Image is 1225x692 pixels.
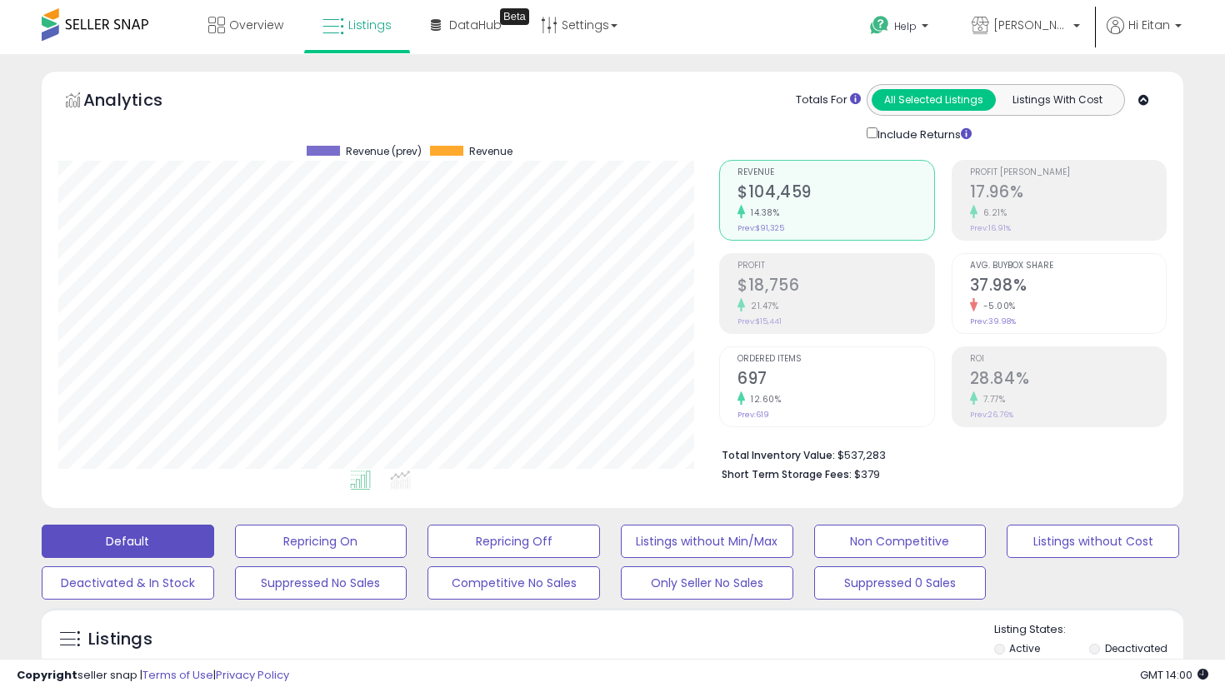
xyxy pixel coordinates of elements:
[1105,641,1167,655] label: Deactivated
[17,668,289,684] div: seller snap | |
[970,355,1166,364] span: ROI
[894,19,917,33] span: Help
[737,316,782,326] small: Prev: $15,441
[737,261,933,271] span: Profit
[17,667,77,683] strong: Copyright
[970,410,1013,420] small: Prev: 26.76%
[737,223,784,233] small: Prev: $91,325
[88,628,152,651] h5: Listings
[970,369,1166,391] h2: 28.84%
[722,448,835,462] b: Total Inventory Value:
[737,182,933,205] h2: $104,459
[737,355,933,364] span: Ordered Items
[745,393,781,406] small: 12.60%
[737,168,933,177] span: Revenue
[970,316,1016,326] small: Prev: 39.98%
[737,369,933,391] h2: 697
[216,667,289,683] a: Privacy Policy
[621,566,793,600] button: Only Seller No Sales
[1007,525,1179,558] button: Listings without Cost
[235,525,407,558] button: Repricing On
[42,566,214,600] button: Deactivated & In Stock
[977,300,1016,312] small: -5.00%
[796,92,861,108] div: Totals For
[814,566,987,600] button: Suppressed 0 Sales
[142,667,213,683] a: Terms of Use
[995,89,1119,111] button: Listings With Cost
[970,261,1166,271] span: Avg. Buybox Share
[427,566,600,600] button: Competitive No Sales
[814,525,987,558] button: Non Competitive
[229,17,283,33] span: Overview
[970,276,1166,298] h2: 37.98%
[1009,641,1040,655] label: Active
[977,393,1006,406] small: 7.77%
[1107,17,1182,54] a: Hi Eitan
[745,300,778,312] small: 21.47%
[745,207,779,219] small: 14.38%
[235,566,407,600] button: Suppressed No Sales
[993,17,1068,33] span: [PERSON_NAME] Suppliers
[854,124,992,143] div: Include Returns
[970,182,1166,205] h2: 17.96%
[737,276,933,298] h2: $18,756
[970,168,1166,177] span: Profit [PERSON_NAME]
[854,466,880,482] span: $379
[869,15,890,36] i: Get Help
[1128,17,1170,33] span: Hi Eitan
[42,525,214,558] button: Default
[346,146,422,157] span: Revenue (prev)
[469,146,512,157] span: Revenue
[348,17,392,33] span: Listings
[977,207,1007,219] small: 6.21%
[621,525,793,558] button: Listings without Min/Max
[970,223,1011,233] small: Prev: 16.91%
[83,88,195,116] h5: Analytics
[737,410,769,420] small: Prev: 619
[722,444,1154,464] li: $537,283
[994,622,1184,638] p: Listing States:
[427,525,600,558] button: Repricing Off
[500,8,529,25] div: Tooltip anchor
[449,17,502,33] span: DataHub
[722,467,852,481] b: Short Term Storage Fees:
[1140,667,1208,683] span: 2025-09-15 14:00 GMT
[872,89,996,111] button: All Selected Listings
[857,2,945,54] a: Help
